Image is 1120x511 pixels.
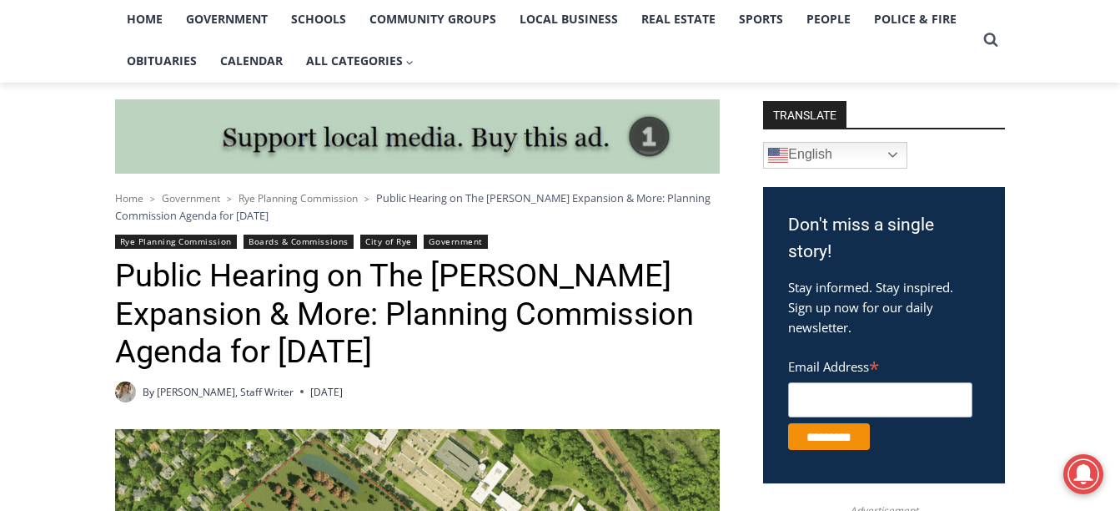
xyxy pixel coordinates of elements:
label: Email Address [788,350,972,380]
div: "the precise, almost orchestrated movements of cutting and assembling sushi and [PERSON_NAME] mak... [171,104,237,200]
nav: Breadcrumbs [115,190,720,224]
span: Open Tues. - Sun. [PHONE_NUMBER] [5,172,163,235]
h1: Public Hearing on The [PERSON_NAME] Expansion & More: Planning Commission Agenda for [DATE] [115,257,720,372]
div: "[PERSON_NAME] and I covered the [DATE] Parade, which was a really eye opening experience as I ha... [421,1,788,162]
a: Government [162,191,220,205]
a: Open Tues. - Sun. [PHONE_NUMBER] [1,168,168,208]
img: support local media, buy this ad [115,99,720,175]
span: > [364,193,369,205]
h3: Don't miss a single story! [788,212,980,265]
span: > [227,193,232,205]
a: Boards & Commissions [244,235,354,249]
img: (PHOTO: MyRye.com Summer 2023 intern Beatrice Larzul.) [115,382,136,402]
span: By [143,384,154,400]
a: Author image [115,382,136,402]
a: Intern @ [DOMAIN_NAME] [401,162,808,208]
span: Public Hearing on The [PERSON_NAME] Expansion & More: Planning Commission Agenda for [DATE] [115,190,711,222]
span: > [150,193,155,205]
time: [DATE] [310,384,343,400]
a: Calendar [208,40,294,82]
a: Obituaries [115,40,208,82]
a: [PERSON_NAME], Staff Writer [157,385,294,399]
a: Home [115,191,143,205]
span: Intern @ [DOMAIN_NAME] [436,166,773,204]
a: Rye Planning Commission [115,235,237,249]
p: Stay informed. Stay inspired. Sign up now for our daily newsletter. [788,277,980,337]
a: Government [424,235,487,249]
a: City of Rye [360,235,417,249]
a: Rye Planning Commission [239,191,358,205]
button: Child menu of All Categories [294,40,426,82]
